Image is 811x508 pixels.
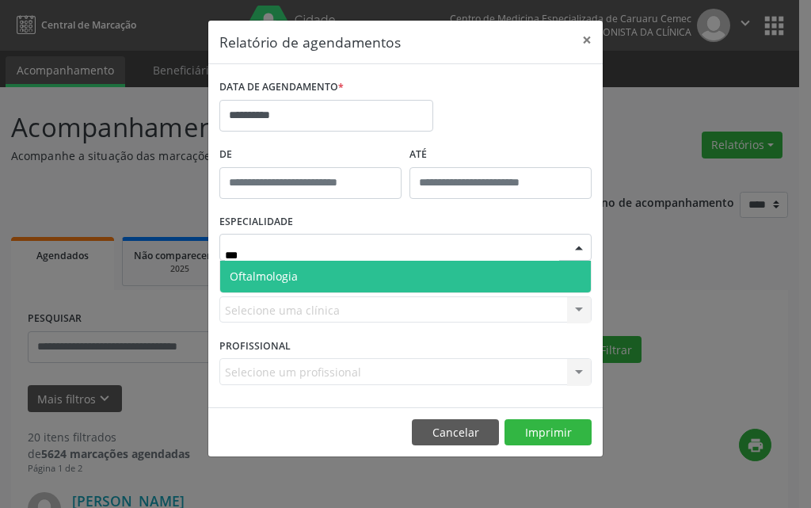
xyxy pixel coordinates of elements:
h5: Relatório de agendamentos [219,32,401,52]
button: Close [571,21,603,59]
label: PROFISSIONAL [219,334,291,358]
label: De [219,143,402,167]
span: Oftalmologia [230,269,298,284]
label: ATÉ [409,143,592,167]
button: Cancelar [412,419,499,446]
label: DATA DE AGENDAMENTO [219,75,344,100]
label: ESPECIALIDADE [219,210,293,235]
button: Imprimir [504,419,592,446]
